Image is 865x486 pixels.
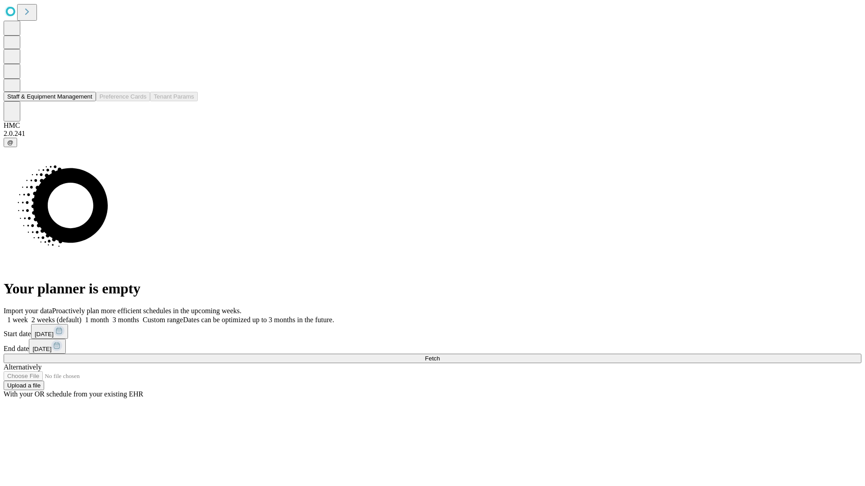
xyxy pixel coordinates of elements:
button: Staff & Equipment Management [4,92,96,101]
button: @ [4,138,17,147]
span: 2 weeks (default) [32,316,82,324]
span: Import your data [4,307,52,315]
div: HMC [4,121,861,130]
span: Custom range [143,316,183,324]
span: Proactively plan more efficient schedules in the upcoming weeks. [52,307,241,315]
button: Tenant Params [150,92,198,101]
button: [DATE] [29,339,66,354]
h1: Your planner is empty [4,280,861,297]
div: Start date [4,324,861,339]
button: Preference Cards [96,92,150,101]
span: Fetch [425,355,440,362]
span: [DATE] [35,331,54,337]
div: End date [4,339,861,354]
span: Alternatively [4,363,41,371]
span: Dates can be optimized up to 3 months in the future. [183,316,334,324]
button: Upload a file [4,381,44,390]
span: 1 month [85,316,109,324]
span: [DATE] [32,346,51,352]
span: 1 week [7,316,28,324]
div: 2.0.241 [4,130,861,138]
button: [DATE] [31,324,68,339]
button: Fetch [4,354,861,363]
span: 3 months [113,316,139,324]
span: With your OR schedule from your existing EHR [4,390,143,398]
span: @ [7,139,14,146]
